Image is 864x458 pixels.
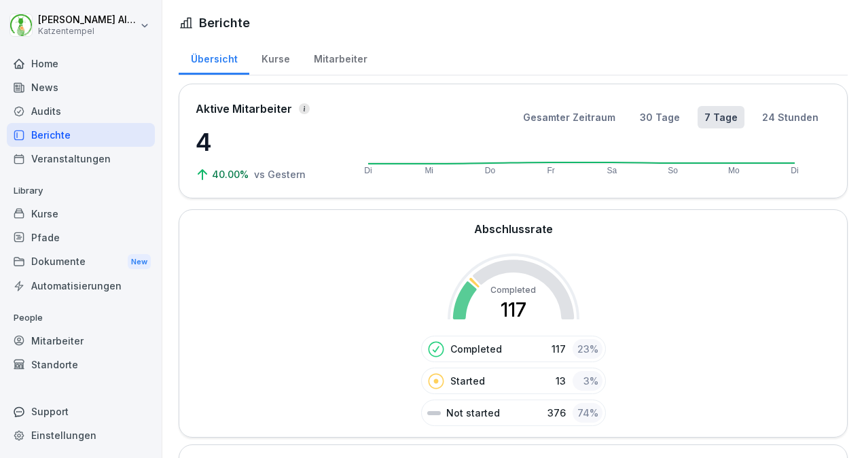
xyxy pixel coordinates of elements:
h1: Berichte [199,14,250,32]
a: Einstellungen [7,423,155,447]
a: Veranstaltungen [7,147,155,171]
a: Mitarbeiter [302,40,379,75]
text: Sa [607,166,617,175]
text: Di [364,166,372,175]
p: [PERSON_NAME] Altfelder [38,14,137,26]
div: 3 % [573,371,602,391]
a: DokumenteNew [7,249,155,275]
a: News [7,75,155,99]
p: 13 [556,374,566,388]
text: Fr [547,166,555,175]
p: People [7,307,155,329]
p: Started [450,374,485,388]
p: 117 [552,342,566,356]
p: Library [7,180,155,202]
text: Mo [728,166,740,175]
p: 40.00% [212,167,251,181]
a: Pfade [7,226,155,249]
button: 7 Tage [698,106,744,128]
p: Completed [450,342,502,356]
p: 4 [196,124,331,160]
div: New [128,254,151,270]
p: vs Gestern [254,167,306,181]
text: Mi [425,166,433,175]
a: Kurse [7,202,155,226]
a: Audits [7,99,155,123]
div: 74 % [573,403,602,423]
div: Support [7,400,155,423]
a: Automatisierungen [7,274,155,298]
p: 376 [547,406,566,420]
text: Di [791,166,799,175]
button: Gesamter Zeitraum [516,106,622,128]
p: Katzentempel [38,27,137,36]
div: Dokumente [7,249,155,275]
h2: Abschlussrate [474,221,553,237]
a: Standorte [7,353,155,376]
a: Kurse [249,40,302,75]
p: Aktive Mitarbeiter [196,101,292,117]
a: Berichte [7,123,155,147]
button: 24 Stunden [755,106,825,128]
text: So [668,166,678,175]
a: Mitarbeiter [7,329,155,353]
a: Übersicht [179,40,249,75]
p: Not started [446,406,500,420]
a: Home [7,52,155,75]
div: 23 % [573,339,602,359]
text: Do [485,166,496,175]
button: 30 Tage [633,106,687,128]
